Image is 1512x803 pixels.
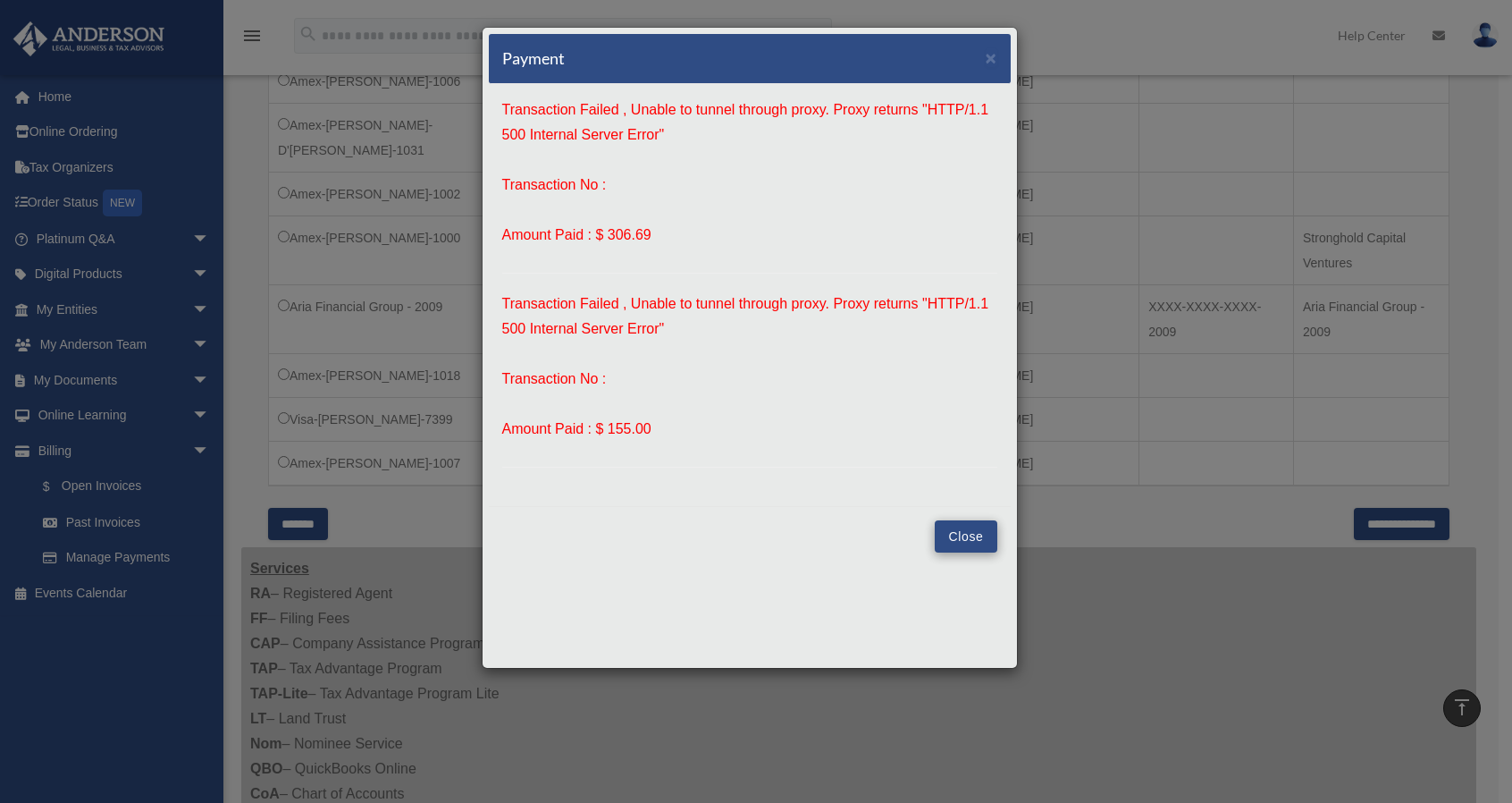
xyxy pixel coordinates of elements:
[986,47,997,68] span: ×
[502,417,997,442] p: Amount Paid : $ 155.00
[502,97,997,148] p: Transaction Failed , Unable to tunnel through proxy. Proxy returns "HTTP/1.1 500 Internal Server ...
[502,367,997,392] p: Transaction No :
[935,520,996,553] button: Close
[502,173,997,198] p: Transaction No :
[502,47,565,70] h5: Payment
[502,292,997,342] p: Transaction Failed , Unable to tunnel through proxy. Proxy returns "HTTP/1.1 500 Internal Server ...
[502,223,997,248] p: Amount Paid : $ 306.69
[986,48,997,67] button: Close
